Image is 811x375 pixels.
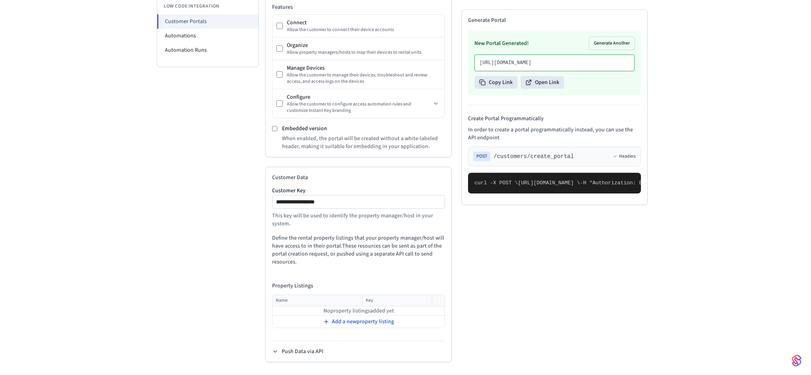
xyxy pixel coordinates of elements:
[287,72,441,85] div: Allow the customer to manage their devices, troubleshoot and review access, and access logs on th...
[287,41,441,49] div: Organize
[589,37,635,50] button: Generate Another
[613,153,636,160] button: Headers
[282,125,327,133] label: Embedded version
[272,295,362,307] th: Name
[332,318,394,326] span: Add a new property listing
[518,180,580,186] span: [URL][DOMAIN_NAME] \
[474,39,529,47] h3: New Portal Generated!
[468,115,641,123] h4: Create Portal Programmatically
[287,49,441,56] div: Allow property managers/hosts to map their devices to rental units
[157,14,259,29] li: Customer Portals
[474,76,517,89] button: Copy Link
[287,27,441,33] div: Allow the customer to connect their device accounts
[287,93,431,101] div: Configure
[287,64,441,72] div: Manage Devices
[157,43,259,57] li: Automation Runs
[272,174,445,182] h2: Customer Data
[521,76,564,89] button: Open Link
[272,3,445,11] h3: Features
[287,19,441,27] div: Connect
[480,60,629,66] p: [URL][DOMAIN_NAME]
[362,295,432,307] th: Key
[287,101,431,114] div: Allow the customer to configure access automation rules and customize Instant Key branding
[272,348,323,355] button: Push Data via API
[473,152,490,161] span: POST
[272,282,445,290] h4: Property Listings
[272,234,445,266] p: Define the rental property listings that your property manager/host will have access to in their ...
[282,135,445,150] p: When enabled, the portal will be created without a white-labeled header, making it suitable for e...
[157,29,259,43] li: Automations
[474,180,518,186] span: curl -X POST \
[272,188,445,193] label: Customer Key
[494,152,574,160] span: /customers/create_portal
[468,16,641,24] h2: Generate Portal
[580,180,729,186] span: -H "Authorization: Bearer seam_api_key_123456" \
[272,212,445,228] p: This key will be used to identify the property manager/host in your system.
[792,354,801,367] img: SeamLogoGradient.69752ec5.svg
[468,126,641,142] p: In order to create a portal programmatically instead, you can use the API endpoint
[272,307,445,316] td: No property listings added yet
